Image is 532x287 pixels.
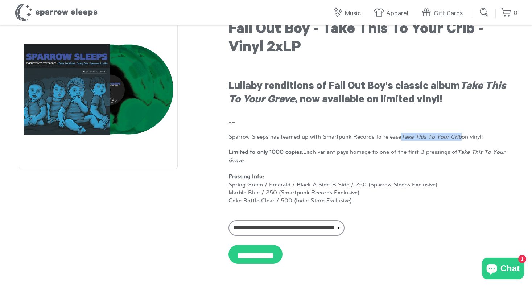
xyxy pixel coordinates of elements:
h1: Fall Out Boy - Take This To Your Crib - Vinyl 2xLP [228,21,513,58]
a: 0 [501,5,517,21]
a: Apparel [374,6,412,21]
a: Music [332,6,364,21]
strong: Lullaby renditions of Fall Out Boy's classic album , now available on limited vinyl! [228,81,506,106]
strong: Pressing Info: [228,173,264,179]
em: Take This To Your Crib [401,134,462,140]
img: Fall Out Boy - Take This To Your Crib - Vinyl 2xLP [19,10,178,169]
a: Gift Cards [421,6,466,21]
span: Sparrow Sleeps has teamed up with Smartpunk Records to release on vinyl! [228,134,483,140]
em: Take This To Your Grave [228,81,506,106]
a: Smartpunk Records Exclusive [281,189,358,196]
h1: Sparrow Sleeps [15,4,98,22]
h3: -- [228,118,513,130]
span: Each variant pays homage to one of the first 3 pressings of Spring Green / Emerald / Black A Side... [228,149,505,204]
inbox-online-store-chat: Shopify online store chat [480,258,526,281]
input: Submit [477,5,492,20]
em: Take This To Your Grave. [228,149,505,163]
strong: Limited to only 1000 copies. [228,149,303,155]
